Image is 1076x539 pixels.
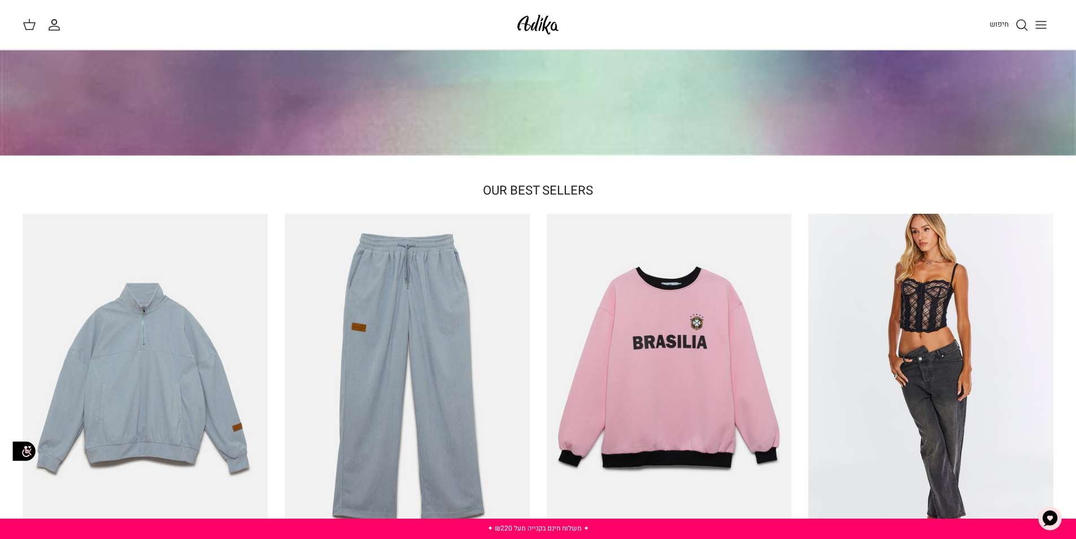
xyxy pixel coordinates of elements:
[514,11,562,38] img: Adika IL
[990,19,1009,29] span: חיפוש
[1029,12,1053,37] button: Toggle menu
[1033,502,1067,536] button: צ'אט
[990,18,1029,32] a: חיפוש
[8,436,40,467] img: accessibility_icon02.svg
[487,523,589,533] a: ✦ משלוח חינם בקנייה מעל ₪220 ✦
[483,182,593,200] a: OUR BEST SELLERS
[47,18,66,32] a: החשבון שלי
